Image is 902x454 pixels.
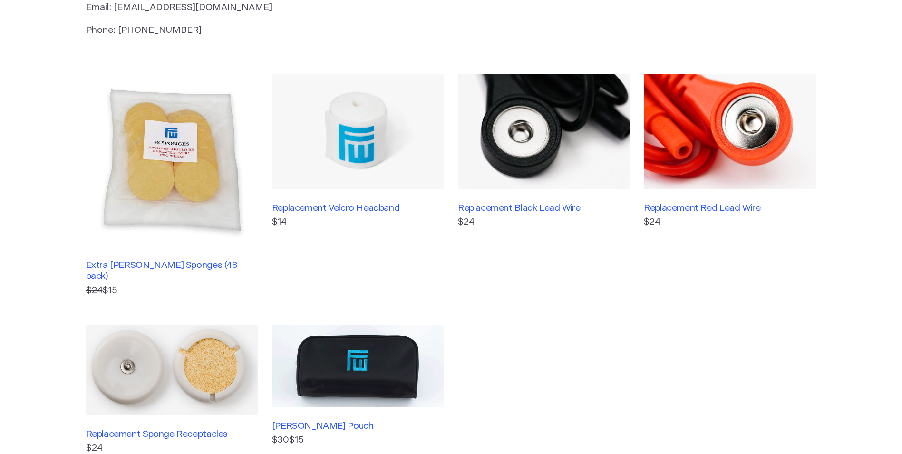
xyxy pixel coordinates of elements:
[272,325,444,407] img: Fisher Wallace Pouch
[458,216,630,229] p: $24
[272,421,444,432] h3: [PERSON_NAME] Pouch
[272,216,444,229] p: $14
[272,435,289,444] s: $30
[644,216,816,229] p: $24
[458,203,630,214] h3: Replacement Black Lead Wire
[272,74,444,297] a: Replacement Velcro Headband$14
[86,429,258,440] h3: Replacement Sponge Receptacles
[272,434,444,447] p: $15
[458,74,630,297] a: Replacement Black Lead Wire$24
[458,74,630,189] img: Replacement Black Lead Wire
[272,203,444,214] h3: Replacement Velcro Headband
[86,325,258,415] img: Replacement Sponge Receptacles
[644,74,816,189] img: Replacement Red Lead Wire
[86,286,103,295] s: $24
[86,74,258,297] a: Extra [PERSON_NAME] Sponges (48 pack) $24$15
[644,203,816,214] h3: Replacement Red Lead Wire
[272,74,444,189] img: Replacement Velcro Headband
[644,74,816,297] a: Replacement Red Lead Wire$24
[86,284,258,298] p: $15
[86,74,258,246] img: Extra Fisher Wallace Sponges (48 pack)
[86,260,258,282] h3: Extra [PERSON_NAME] Sponges (48 pack)
[86,24,506,38] p: Phone: [PHONE_NUMBER]
[86,1,506,15] p: Email: [EMAIL_ADDRESS][DOMAIN_NAME]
